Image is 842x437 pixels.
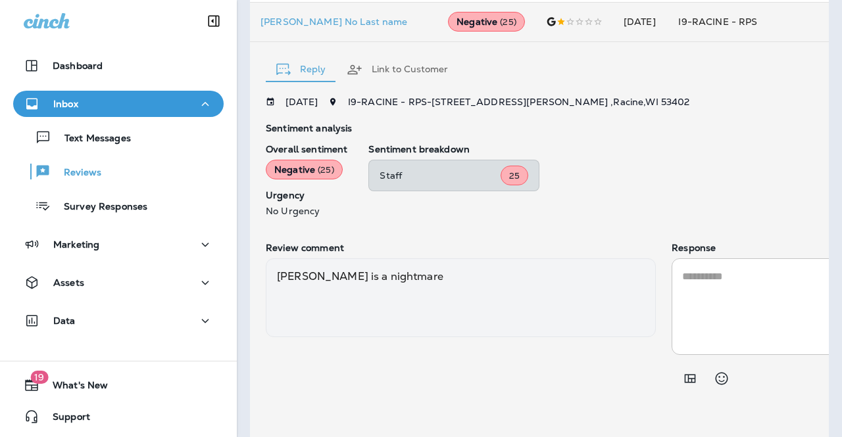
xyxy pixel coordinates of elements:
[51,133,131,145] p: Text Messages
[677,365,703,392] button: Add in a premade template
[51,201,147,214] p: Survey Responses
[13,231,224,258] button: Marketing
[266,190,347,200] p: Urgency
[348,96,690,108] span: I9-RACINE - RPS - [STREET_ADDRESS][PERSON_NAME] , Racine , WI 53402
[195,8,232,34] button: Collapse Sidebar
[13,372,224,398] button: 19What's New
[266,258,656,337] div: [PERSON_NAME] is a nightmare
[285,97,318,107] p: [DATE]
[13,269,224,296] button: Assets
[53,239,99,250] p: Marketing
[13,192,224,219] button: Survey Responses
[13,53,224,79] button: Dashboard
[39,411,90,427] span: Support
[13,308,224,334] button: Data
[266,160,343,179] div: Negative
[260,16,427,27] p: [PERSON_NAME] No Last name
[613,2,668,41] td: [DATE]
[500,16,516,28] span: ( 25 )
[13,158,224,185] button: Reviews
[13,124,224,151] button: Text Messages
[266,242,656,253] p: Review comment
[53,315,76,326] p: Data
[266,46,336,93] button: Reply
[336,46,458,93] button: Link to Customer
[39,380,108,396] span: What's New
[380,170,501,181] p: Staff
[53,99,78,109] p: Inbox
[448,12,525,32] div: Negative
[13,403,224,430] button: Support
[53,277,84,288] p: Assets
[30,371,48,384] span: 19
[260,16,427,27] div: Click to view Customer Drawer
[678,16,757,28] span: I9-RACINE - RPS
[13,91,224,117] button: Inbox
[708,365,735,392] button: Select an emoji
[509,170,520,181] span: 25
[318,164,334,175] span: ( 25 )
[266,206,347,216] p: No Urgency
[53,60,103,71] p: Dashboard
[266,144,347,154] p: Overall sentiment
[51,167,101,179] p: Reviews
